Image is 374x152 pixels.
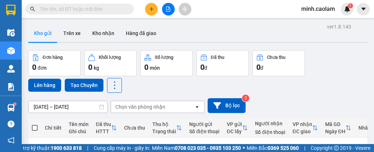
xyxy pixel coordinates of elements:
span: copyright [334,146,339,151]
sup: 2 [242,95,249,102]
span: search [30,6,35,12]
div: VP nhận [293,121,312,127]
div: Chọn văn phòng nhận [115,103,165,110]
div: Đã thu [96,121,111,127]
img: icon-new-feature [344,6,350,12]
button: plus [145,3,158,16]
button: Đã thu0đ [196,50,249,76]
img: solution-icon [7,83,15,91]
th: Toggle SortBy [149,118,186,138]
span: | [304,144,305,152]
img: logo-vxr [6,5,16,16]
div: VP gửi [227,121,242,127]
input: Select a date range. [29,101,107,113]
div: Số lượng [155,55,173,60]
div: Chi tiết [45,125,61,131]
button: Lên hàng [28,79,61,92]
span: đ [204,65,207,71]
span: Miền Bắc [247,144,299,152]
button: file-add [162,3,175,16]
div: ĐC lấy [227,129,242,134]
input: Tìm tên, số ĐT hoặc mã đơn [40,5,125,13]
span: plus [149,6,154,12]
th: Toggle SortBy [322,118,355,138]
button: Kho gửi [28,25,58,42]
div: Số điện thoại [189,129,220,134]
div: Chưa thu [124,125,145,131]
img: warehouse-icon [7,65,15,73]
strong: 1900 633 818 [51,145,82,151]
div: Thu hộ [152,121,176,127]
button: Bộ lọc [208,98,246,113]
button: Số lượng0món [140,50,193,76]
span: Miền Nam [152,144,241,152]
span: Cung cấp máy in - giấy in: [94,144,150,152]
button: Trên xe [58,25,86,42]
span: minh.caolam [296,4,341,13]
span: đơn [38,65,47,71]
div: Người nhận [255,121,285,126]
img: warehouse-icon [7,47,15,55]
button: Hàng đã giao [120,25,162,42]
span: kg [94,65,99,71]
img: warehouse-icon [7,104,15,112]
div: HTTT [96,129,111,134]
div: Chưa thu [267,55,285,60]
th: Toggle SortBy [92,118,120,138]
div: Ngày ĐH [325,129,345,134]
svg: open [194,104,200,110]
button: aim [179,3,191,16]
span: notification [8,137,14,144]
span: Hỗ trợ kỹ thuật: [15,144,82,152]
div: Trạng thái [152,129,176,134]
div: Ghi chú [69,129,89,134]
span: aim [182,6,187,12]
div: ĐC giao [293,129,312,134]
span: ⚪️ [243,147,245,149]
div: Đã thu [211,55,224,60]
span: file-add [166,6,171,12]
sup: 1 [348,3,353,8]
button: Tạo Chuyến [65,79,103,92]
button: Đơn hàng0đơn [28,50,81,76]
span: món [150,65,160,71]
span: đ [260,65,263,71]
img: warehouse-icon [7,29,15,36]
button: Khối lượng0kg [84,50,137,76]
button: Chưa thu0đ [252,50,305,76]
button: Kho nhận [86,25,120,42]
span: caret-down [360,6,367,12]
div: ver 1.8.143 [327,23,351,31]
strong: 0369 525 060 [268,145,299,151]
div: Số điện thoại [255,129,285,135]
span: 0 [32,63,36,71]
span: 0 [144,63,148,71]
button: caret-down [357,3,370,16]
strong: 0708 023 035 - 0935 103 250 [175,145,241,151]
div: Đơn hàng [43,55,63,60]
span: question-circle [8,121,14,127]
span: 1 [349,3,352,8]
div: Người gửi [189,121,220,127]
sup: 1 [14,103,16,105]
div: Mã GD [325,121,345,127]
span: 0 [88,63,92,71]
th: Toggle SortBy [289,118,322,138]
span: | [87,144,88,152]
span: 0 [200,63,204,71]
span: 0 [256,63,260,71]
div: Tên món [69,121,89,127]
div: Khối lượng [99,55,121,60]
th: Toggle SortBy [223,118,251,138]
